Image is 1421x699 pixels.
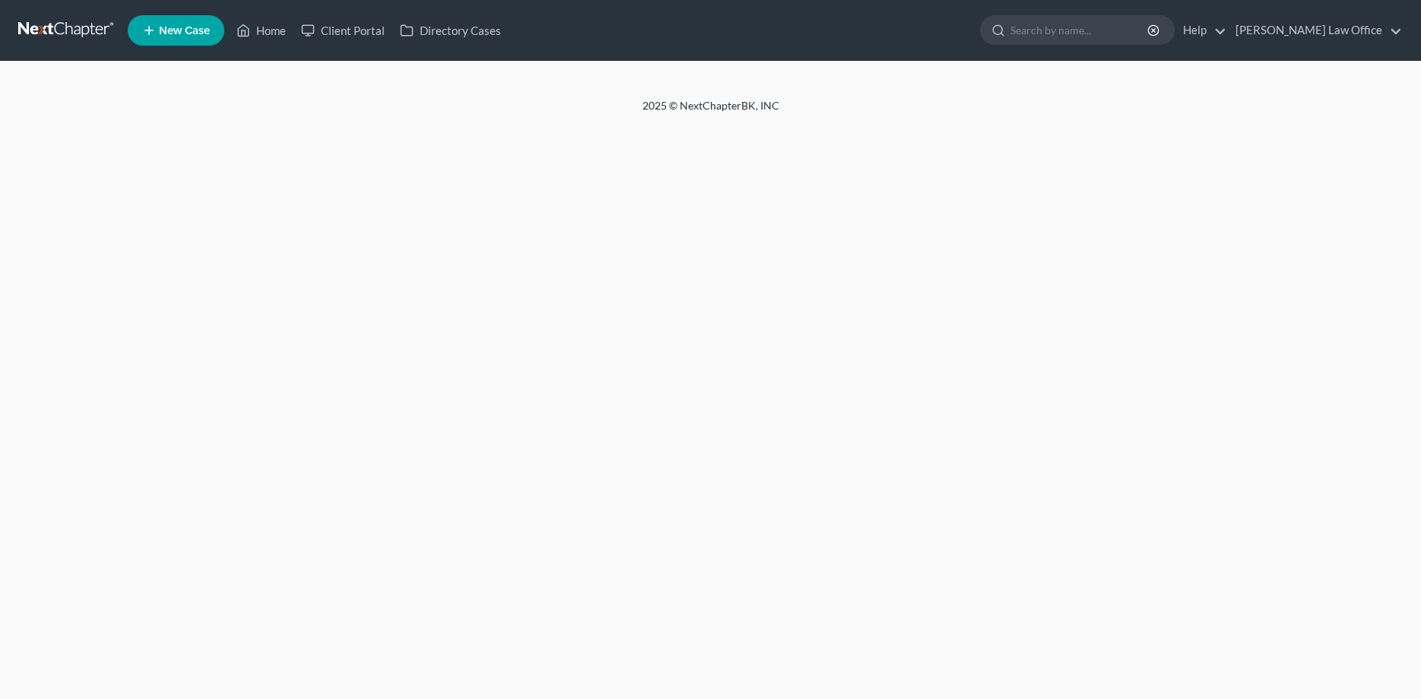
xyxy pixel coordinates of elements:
span: New Case [159,25,210,37]
a: Directory Cases [392,17,509,44]
a: Help [1175,17,1226,44]
a: Client Portal [293,17,392,44]
a: [PERSON_NAME] Law Office [1228,17,1402,44]
a: Home [229,17,293,44]
input: Search by name... [1010,16,1150,44]
div: 2025 © NextChapterBK, INC [278,98,1144,126]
